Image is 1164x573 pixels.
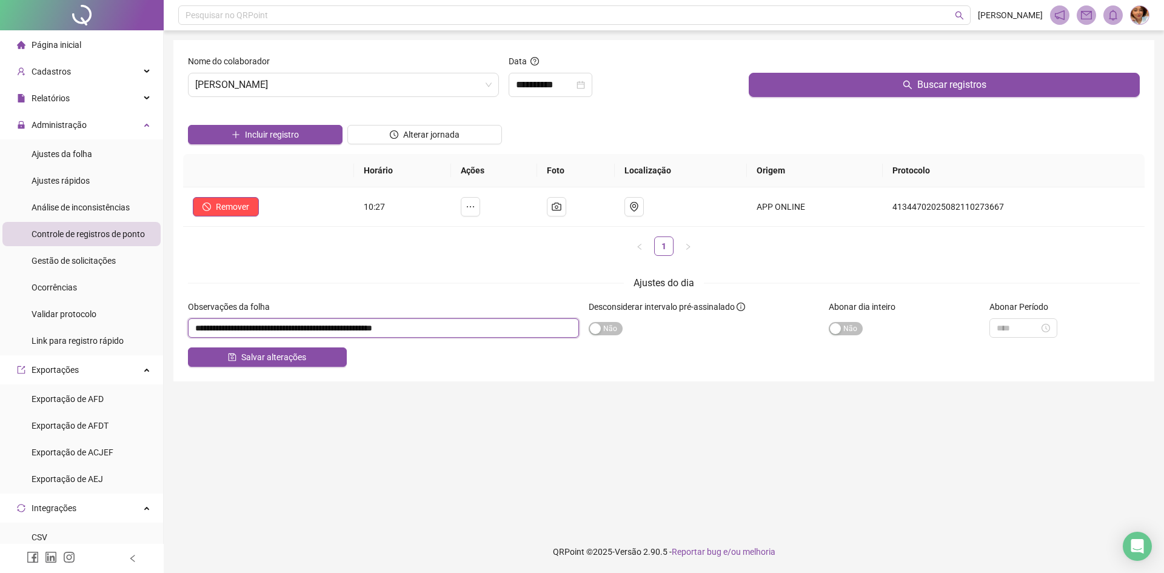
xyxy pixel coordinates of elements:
th: Localização [615,154,747,187]
span: home [17,41,25,49]
button: Buscar registros [749,73,1140,97]
span: info-circle [737,303,745,311]
span: Relatórios [32,93,70,103]
th: Horário [354,154,451,187]
span: Análise de inconsistências [32,203,130,212]
span: right [684,243,692,250]
span: Ajustes da folha [32,149,92,159]
span: Exportação de AEJ [32,474,103,484]
span: Página inicial [32,40,81,50]
button: Remover [193,197,259,216]
span: Reportar bug e/ou melhoria [672,547,775,557]
span: sync [17,504,25,512]
span: notification [1054,10,1065,21]
a: Alterar jornada [347,131,502,141]
span: Incluir registro [245,128,299,141]
span: mail [1081,10,1092,21]
span: Ajustes rápidos [32,176,90,186]
span: Desconsiderar intervalo pré-assinalado [589,302,735,312]
span: file [17,94,25,102]
span: Validar protocolo [32,309,96,319]
td: APP ONLINE [747,187,883,227]
span: Gestão de solicitações [32,256,116,266]
td: 41344702025082110273667 [883,187,1145,227]
button: Incluir registro [188,125,343,144]
button: Alterar jornada [347,125,502,144]
div: Open Intercom Messenger [1123,532,1152,561]
span: ellipsis [466,202,475,212]
span: Ocorrências [32,283,77,292]
span: clock-circle [390,130,398,139]
li: 1 [654,236,674,256]
span: environment [629,202,639,212]
span: Exportação de AFDT [32,421,109,431]
span: camera [552,202,561,212]
span: 10:27 [364,202,385,212]
span: Integrações [32,503,76,513]
span: Salvar alterações [241,350,306,364]
button: Salvar alterações [188,347,347,367]
th: Protocolo [883,154,1145,187]
label: Abonar Período [989,300,1056,313]
span: export [17,366,25,374]
span: bell [1108,10,1119,21]
span: Remover [216,200,249,213]
span: Cadastros [32,67,71,76]
th: Foto [537,154,615,187]
span: left [129,554,137,563]
span: left [636,243,643,250]
label: Nome do colaborador [188,55,278,68]
li: Próxima página [678,236,698,256]
span: question-circle [530,57,539,65]
span: Alterar jornada [403,128,460,141]
span: Controle de registros de ponto [32,229,145,239]
span: [PERSON_NAME] [978,8,1043,22]
span: Exportação de ACJEF [32,447,113,457]
span: Versão [615,547,641,557]
th: Origem [747,154,883,187]
span: Ajustes do dia [634,277,694,289]
span: stop [202,203,211,211]
span: Exportação de AFD [32,394,104,404]
span: user-add [17,67,25,76]
span: Administração [32,120,87,130]
span: save [228,353,236,361]
a: 1 [655,237,673,255]
span: JOSIVALDO FRANÇA GOMES [195,73,492,96]
img: 81251 [1131,6,1149,24]
span: facebook [27,551,39,563]
span: plus [232,130,240,139]
span: search [903,80,912,90]
span: Link para registro rápido [32,336,124,346]
span: instagram [63,551,75,563]
span: Data [509,56,527,66]
span: search [955,11,964,20]
span: Exportações [32,365,79,375]
span: Buscar registros [917,78,986,92]
button: right [678,236,698,256]
span: linkedin [45,551,57,563]
label: Observações da folha [188,300,278,313]
span: lock [17,121,25,129]
footer: QRPoint © 2025 - 2.90.5 - [164,531,1164,573]
label: Abonar dia inteiro [829,300,903,313]
th: Ações [451,154,537,187]
li: Página anterior [630,236,649,256]
span: CSV [32,532,47,542]
button: left [630,236,649,256]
